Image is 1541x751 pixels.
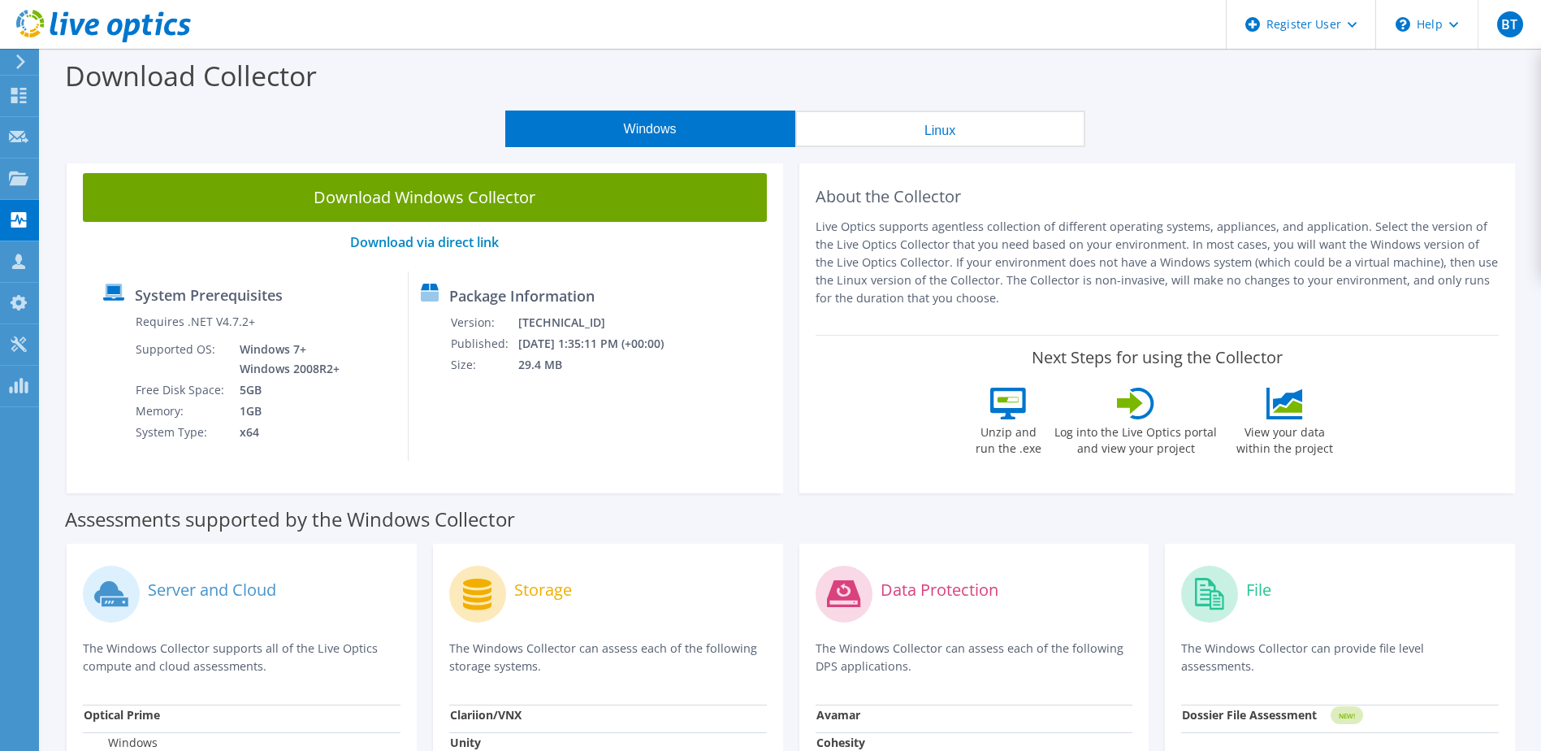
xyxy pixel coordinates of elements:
[816,640,1133,675] p: The Windows Collector can assess each of the following DPS applications.
[816,187,1500,206] h2: About the Collector
[135,287,283,303] label: System Prerequisites
[135,401,227,422] td: Memory:
[1054,419,1218,457] label: Log into the Live Optics portal and view your project
[450,354,517,375] td: Size:
[1246,582,1271,598] label: File
[1182,707,1317,723] strong: Dossier File Assessment
[971,419,1045,457] label: Unzip and run the .exe
[135,380,227,401] td: Free Disk Space:
[83,640,400,675] p: The Windows Collector supports all of the Live Optics compute and cloud assessments.
[135,422,227,443] td: System Type:
[83,173,767,222] a: Download Windows Collector
[84,735,158,751] label: Windows
[227,339,343,380] td: Windows 7+ Windows 2008R2+
[148,582,276,598] label: Server and Cloud
[517,333,686,354] td: [DATE] 1:35:11 PM (+00:00)
[450,312,517,333] td: Version:
[795,111,1085,147] button: Linux
[505,111,795,147] button: Windows
[517,354,686,375] td: 29.4 MB
[450,735,481,750] strong: Unity
[84,707,160,723] strong: Optical Prime
[135,339,227,380] td: Supported OS:
[449,288,595,304] label: Package Information
[514,582,572,598] label: Storage
[65,511,515,527] label: Assessments supported by the Windows Collector
[350,233,499,251] a: Download via direct link
[1396,17,1410,32] svg: \n
[136,314,255,330] label: Requires .NET V4.7.2+
[816,218,1500,307] p: Live Optics supports agentless collection of different operating systems, appliances, and applica...
[227,422,343,443] td: x64
[1339,711,1355,720] tspan: NEW!
[816,735,865,750] strong: Cohesity
[450,333,517,354] td: Published:
[881,582,998,598] label: Data Protection
[227,401,343,422] td: 1GB
[517,312,686,333] td: [TECHNICAL_ID]
[227,380,343,401] td: 5GB
[65,57,317,94] label: Download Collector
[1497,11,1523,37] span: BT
[1181,640,1499,675] p: The Windows Collector can provide file level assessments.
[1032,348,1283,367] label: Next Steps for using the Collector
[450,707,522,723] strong: Clariion/VNX
[816,707,860,723] strong: Avamar
[449,640,767,675] p: The Windows Collector can assess each of the following storage systems.
[1226,419,1343,457] label: View your data within the project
